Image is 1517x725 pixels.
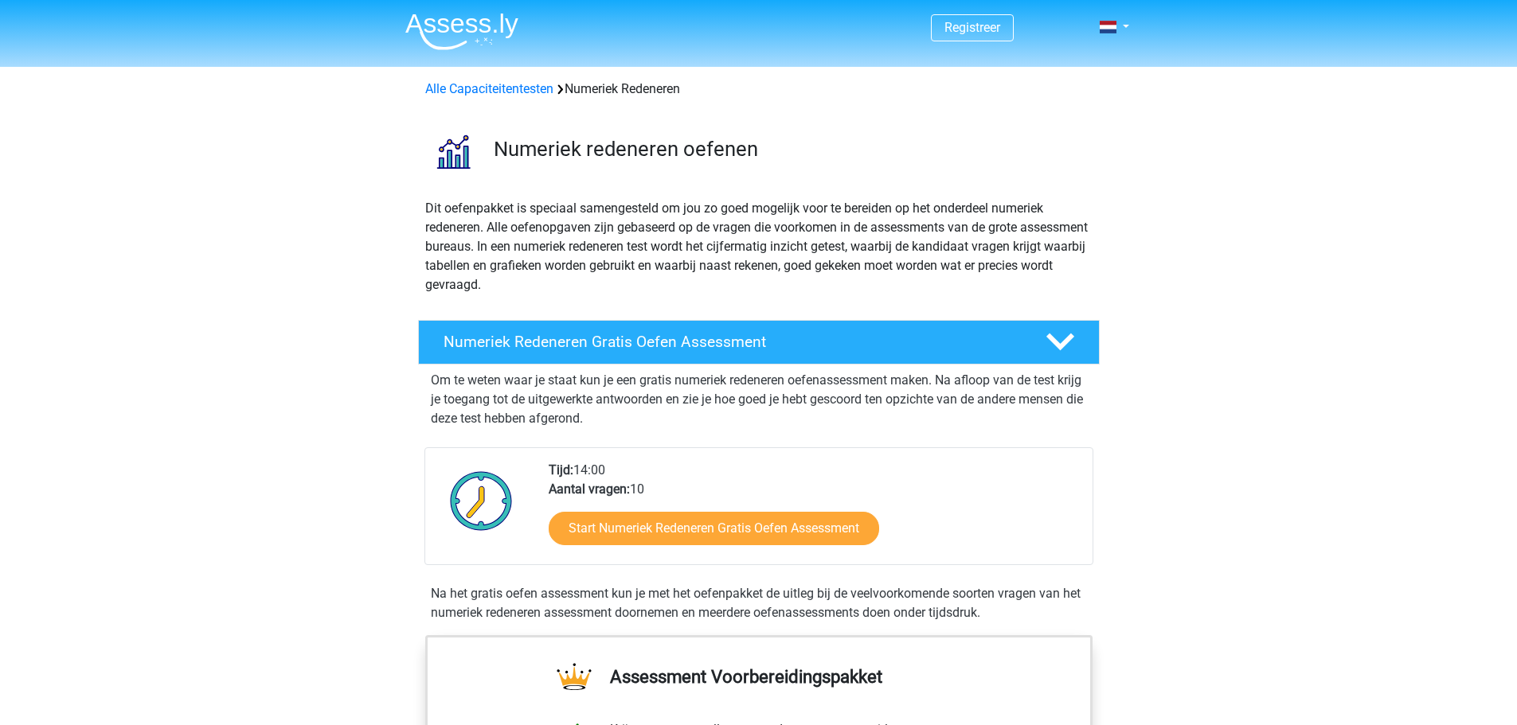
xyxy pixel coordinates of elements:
[494,137,1087,162] h3: Numeriek redeneren oefenen
[425,199,1093,294] p: Dit oefenpakket is speciaal samengesteld om jou zo goed mogelijk voor te bereiden op het onderdee...
[412,320,1106,364] a: Numeriek Redeneren Gratis Oefen Assessment
[549,462,573,477] b: Tijd:
[537,461,1092,564] div: 14:00 10
[424,584,1093,622] div: Na het gratis oefen assessment kun je met het oefenpakket de uitleg bij de veelvoorkomende soorte...
[419,80,1099,99] div: Numeriek Redeneren
[441,461,522,540] img: Klok
[425,81,553,96] a: Alle Capaciteitentesten
[444,333,1020,351] h4: Numeriek Redeneren Gratis Oefen Assessment
[405,13,518,50] img: Assessly
[419,118,487,185] img: numeriek redeneren
[549,512,879,545] a: Start Numeriek Redeneren Gratis Oefen Assessment
[431,371,1087,428] p: Om te weten waar je staat kun je een gratis numeriek redeneren oefenassessment maken. Na afloop v...
[549,481,630,497] b: Aantal vragen:
[944,20,1000,35] a: Registreer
